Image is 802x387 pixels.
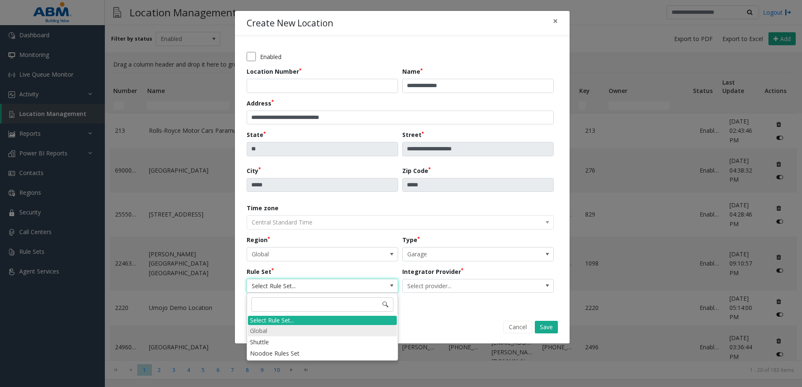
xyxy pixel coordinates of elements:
[248,348,397,359] li: Noodoe Rules Set
[248,316,397,325] div: Select Rule Set...
[247,17,333,30] h4: Create New Location
[247,67,302,76] label: Location Number
[248,325,397,336] li: Global
[247,130,266,139] label: State
[553,15,558,27] span: ×
[402,67,423,76] label: Name
[247,248,367,261] span: Global
[260,52,281,61] label: Enabled
[248,336,397,348] li: Shuttle
[403,248,523,261] span: Garage
[247,99,274,108] label: Address
[402,166,431,175] label: Zip Code
[402,267,463,276] label: Integrator Provider
[503,321,532,333] button: Cancel
[247,235,270,244] label: Region
[403,279,523,293] span: Select provider...
[247,218,554,226] app-dropdown: The timezone is automatically set based on the address and cannot be edited.
[547,11,564,31] button: Close
[402,130,424,139] label: Street
[535,321,558,333] button: Save
[402,235,420,244] label: Type
[247,267,274,276] label: Rule Set
[247,204,279,212] label: Time zone
[247,279,367,293] span: Select Rule Set...
[247,166,261,175] label: City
